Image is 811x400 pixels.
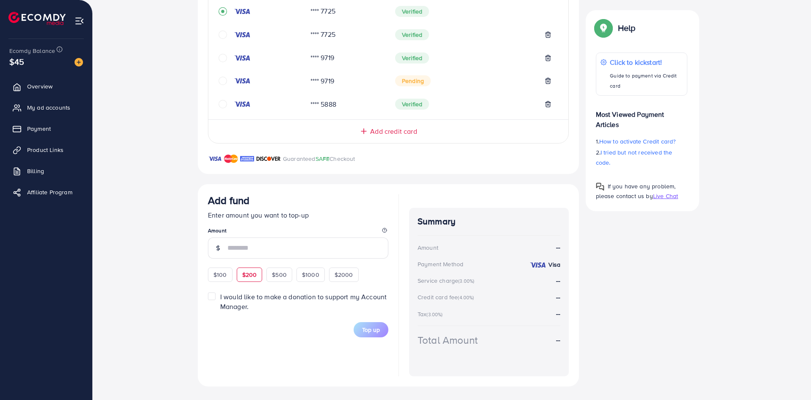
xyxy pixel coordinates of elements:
[610,71,683,91] p: Guide to payment via Credit card
[395,75,431,86] span: Pending
[219,54,227,62] svg: circle
[27,124,51,133] span: Payment
[9,55,24,68] span: $45
[596,102,687,130] p: Most Viewed Payment Articles
[219,7,227,16] svg: record circle
[208,154,222,164] img: brand
[234,55,251,61] img: credit
[224,154,238,164] img: brand
[302,270,319,279] span: $1000
[596,20,611,36] img: Popup guide
[418,260,463,268] div: Payment Method
[418,243,438,252] div: Amount
[234,8,251,15] img: credit
[418,216,560,227] h4: Summary
[418,293,477,301] div: Credit card fee
[596,136,687,146] p: 1.
[370,127,417,136] span: Add credit card
[556,335,560,345] strong: --
[529,262,546,268] img: credit
[426,311,443,318] small: (3.00%)
[599,137,675,146] span: How to activate Credit card?
[27,167,44,175] span: Billing
[9,47,55,55] span: Ecomdy Balance
[220,292,387,311] span: I would like to make a donation to support my Account Manager.
[556,292,560,302] strong: --
[618,23,636,33] p: Help
[362,326,380,334] span: Top up
[395,99,429,110] span: Verified
[213,270,227,279] span: $100
[458,278,474,284] small: (3.00%)
[596,148,673,167] span: I tried but not received the code.
[75,16,84,26] img: menu
[6,78,86,95] a: Overview
[75,58,83,66] img: image
[6,184,86,201] a: Affiliate Program
[596,147,687,168] p: 2.
[283,154,355,164] p: Guaranteed Checkout
[556,309,560,318] strong: --
[395,6,429,17] span: Verified
[596,182,604,191] img: Popup guide
[418,276,477,285] div: Service charge
[395,29,429,40] span: Verified
[418,310,446,318] div: Tax
[548,260,560,269] strong: Visa
[234,31,251,38] img: credit
[596,182,676,200] span: If you have any problem, please contact us by
[6,120,86,137] a: Payment
[27,82,53,91] span: Overview
[6,99,86,116] a: My ad accounts
[272,270,287,279] span: $500
[556,243,560,252] strong: --
[27,146,64,154] span: Product Links
[395,52,429,63] span: Verified
[316,154,330,163] span: SAFE
[240,154,254,164] img: brand
[208,210,388,220] p: Enter amount you want to top-up
[458,294,474,301] small: (4.00%)
[219,100,227,108] svg: circle
[8,12,66,25] img: logo
[610,57,683,67] p: Click to kickstart!
[208,227,388,237] legend: Amount
[208,194,249,207] h3: Add fund
[256,154,281,164] img: brand
[556,276,560,285] strong: --
[219,77,227,85] svg: circle
[354,322,388,337] button: Top up
[219,30,227,39] svg: circle
[27,188,72,196] span: Affiliate Program
[234,77,251,84] img: credit
[234,101,251,108] img: credit
[242,270,257,279] span: $200
[6,141,86,158] a: Product Links
[653,192,678,200] span: Live Chat
[6,163,86,179] a: Billing
[418,333,478,348] div: Total Amount
[335,270,353,279] span: $2000
[27,103,70,112] span: My ad accounts
[775,362,805,394] iframe: Chat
